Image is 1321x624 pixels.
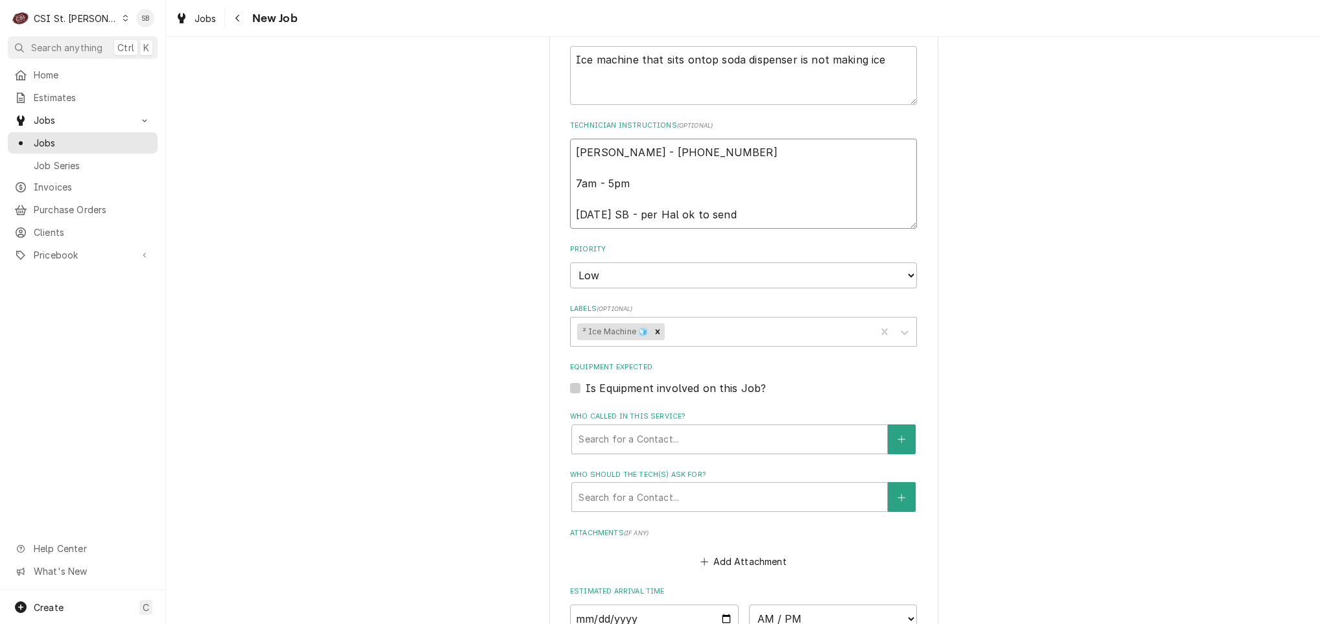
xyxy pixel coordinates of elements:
label: Attachments [570,528,917,538]
div: Reason For Call [570,29,917,105]
span: Purchase Orders [34,203,151,216]
button: Navigate back [228,8,248,29]
div: Who should the tech(s) ask for? [570,470,917,512]
label: Equipment Expected [570,362,917,373]
span: Home [34,68,151,82]
label: Is Equipment involved on this Job? [586,380,766,396]
span: Jobs [195,12,217,25]
span: Jobs [34,136,151,150]
span: ( if any ) [624,529,649,537]
a: Purchase Orders [8,199,158,220]
span: C [143,601,149,614]
div: SB [136,9,154,27]
button: Create New Contact [888,482,915,512]
span: Help Center [34,542,150,555]
a: Jobs [8,132,158,154]
label: Who should the tech(s) ask for? [570,470,917,480]
span: Job Series [34,159,151,172]
div: CSI St. [PERSON_NAME] [34,12,118,25]
button: Search anythingCtrlK [8,36,158,59]
span: Create [34,602,64,613]
a: Estimates [8,87,158,108]
div: CSI St. Louis's Avatar [12,9,30,27]
div: ² Ice Machine 🧊 [577,323,650,340]
label: Labels [570,304,917,314]
span: New Job [248,10,298,27]
a: Jobs [170,8,222,29]
a: Home [8,64,158,86]
a: Invoices [8,176,158,198]
div: Technician Instructions [570,121,917,228]
a: Job Series [8,155,158,176]
span: ( optional ) [677,122,713,129]
button: Add Attachment [698,553,789,571]
div: Remove ² Ice Machine 🧊 [650,323,665,340]
div: Who called in this service? [570,411,917,454]
svg: Create New Contact [898,435,905,444]
span: Estimates [34,91,151,104]
div: C [12,9,30,27]
a: Go to Help Center [8,538,158,559]
a: Clients [8,222,158,243]
label: Priority [570,244,917,255]
span: What's New [34,564,150,578]
span: K [143,41,149,54]
div: Priority [570,244,917,288]
label: Technician Instructions [570,121,917,131]
textarea: [PERSON_NAME] - [PHONE_NUMBER] 7am - 5pm [DATE] SB - per Hal ok to sen [570,139,917,229]
span: ( optional ) [597,305,633,312]
a: Go to Pricebook [8,244,158,266]
label: Who called in this service? [570,411,917,422]
div: Attachments [570,528,917,571]
textarea: Ice machine that sits ontop soda dispenser is not making ice [570,46,917,105]
a: Go to Jobs [8,110,158,131]
a: Go to What's New [8,560,158,582]
span: Ctrl [117,41,134,54]
label: Estimated Arrival Time [570,586,917,597]
span: Clients [34,225,151,239]
span: Pricebook [34,248,132,262]
span: Jobs [34,113,132,127]
span: Invoices [34,180,151,194]
span: Search anything [31,41,102,54]
div: Labels [570,304,917,346]
div: Shayla Bell's Avatar [136,9,154,27]
button: Create New Contact [888,424,915,454]
div: Equipment Expected [570,362,917,395]
svg: Create New Contact [898,493,905,502]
